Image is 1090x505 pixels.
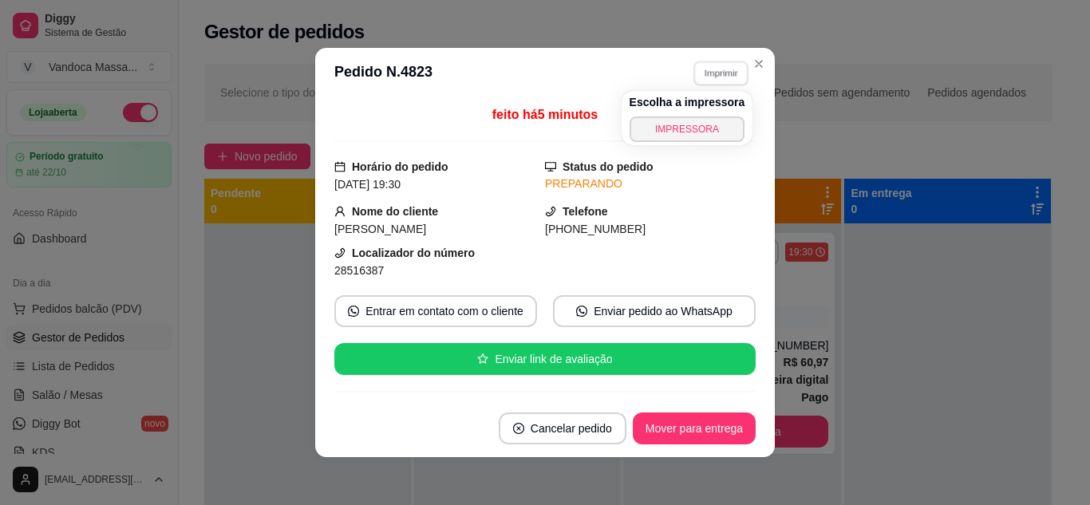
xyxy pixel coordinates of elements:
[545,223,646,235] span: [PHONE_NUMBER]
[630,116,745,142] button: IMPRESSORA
[499,412,626,444] button: close-circleCancelar pedido
[334,206,346,217] span: user
[492,108,598,121] span: feito há 5 minutos
[563,160,654,173] strong: Status do pedido
[334,343,756,375] button: starEnviar link de avaliação
[553,295,756,327] button: whats-appEnviar pedido ao WhatsApp
[334,295,537,327] button: whats-appEntrar em contato com o cliente
[352,160,448,173] strong: Horário do pedido
[576,306,587,317] span: whats-app
[563,205,608,218] strong: Telefone
[545,161,556,172] span: desktop
[334,223,426,235] span: [PERSON_NAME]
[334,247,346,258] span: phone
[334,264,384,277] span: 28516387
[352,205,438,218] strong: Nome do cliente
[352,247,475,259] strong: Localizador do número
[334,178,401,191] span: [DATE] 19:30
[334,161,346,172] span: calendar
[545,206,556,217] span: phone
[334,61,432,86] h3: Pedido N. 4823
[477,353,488,365] span: star
[348,306,359,317] span: whats-app
[630,94,745,110] h4: Escolha a impressora
[633,412,756,444] button: Mover para entrega
[513,423,524,434] span: close-circle
[746,51,772,77] button: Close
[693,61,748,85] button: Imprimir
[545,176,756,192] div: PREPARANDO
